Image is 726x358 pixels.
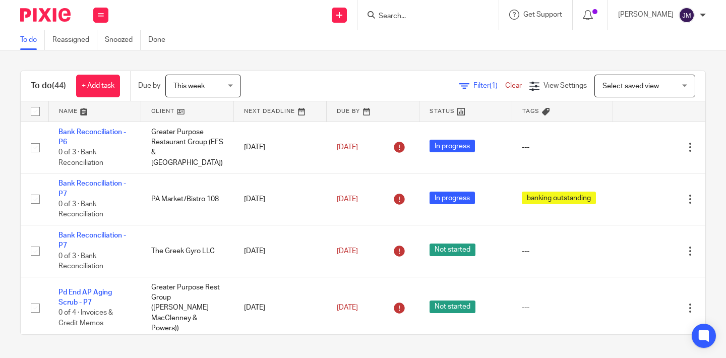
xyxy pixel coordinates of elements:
[58,310,113,327] span: 0 of 4 · Invoices & Credit Memos
[52,30,97,50] a: Reassigned
[618,10,674,20] p: [PERSON_NAME]
[58,232,126,249] a: Bank Reconciliation - P7
[20,8,71,22] img: Pixie
[31,81,66,91] h1: To do
[430,140,475,152] span: In progress
[52,82,66,90] span: (44)
[105,30,141,50] a: Snoozed
[430,244,475,256] span: Not started
[522,142,602,152] div: ---
[490,82,498,89] span: (1)
[543,82,587,89] span: View Settings
[430,192,475,204] span: In progress
[522,303,602,313] div: ---
[337,196,358,203] span: [DATE]
[522,246,602,256] div: ---
[337,248,358,255] span: [DATE]
[58,180,126,197] a: Bank Reconciliation - P7
[58,289,112,306] a: Pd End AP Aging Scrub - P7
[679,7,695,23] img: svg%3E
[58,201,103,218] span: 0 of 3 · Bank Reconciliation
[473,82,505,89] span: Filter
[20,30,45,50] a: To do
[523,11,562,18] span: Get Support
[141,173,234,225] td: PA Market/Bistro 108
[58,253,103,270] span: 0 of 3 · Bank Reconciliation
[141,225,234,277] td: The Greek Gyro LLC
[234,173,327,225] td: [DATE]
[76,75,120,97] a: + Add task
[234,122,327,173] td: [DATE]
[58,149,103,166] span: 0 of 3 · Bank Reconciliation
[141,277,234,339] td: Greater Purpose Rest Group ([PERSON_NAME] MacClenney & Powers))
[430,301,475,313] span: Not started
[522,192,596,204] span: banking outstanding
[141,122,234,173] td: Greater Purpose Restaurant Group (EFS & [GEOGRAPHIC_DATA])
[522,108,539,114] span: Tags
[58,129,126,146] a: Bank Reconciliation - P6
[173,83,205,90] span: This week
[337,304,358,311] span: [DATE]
[337,144,358,151] span: [DATE]
[602,83,659,90] span: Select saved view
[148,30,173,50] a: Done
[138,81,160,91] p: Due by
[234,277,327,339] td: [DATE]
[234,225,327,277] td: [DATE]
[378,12,468,21] input: Search
[505,82,522,89] a: Clear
